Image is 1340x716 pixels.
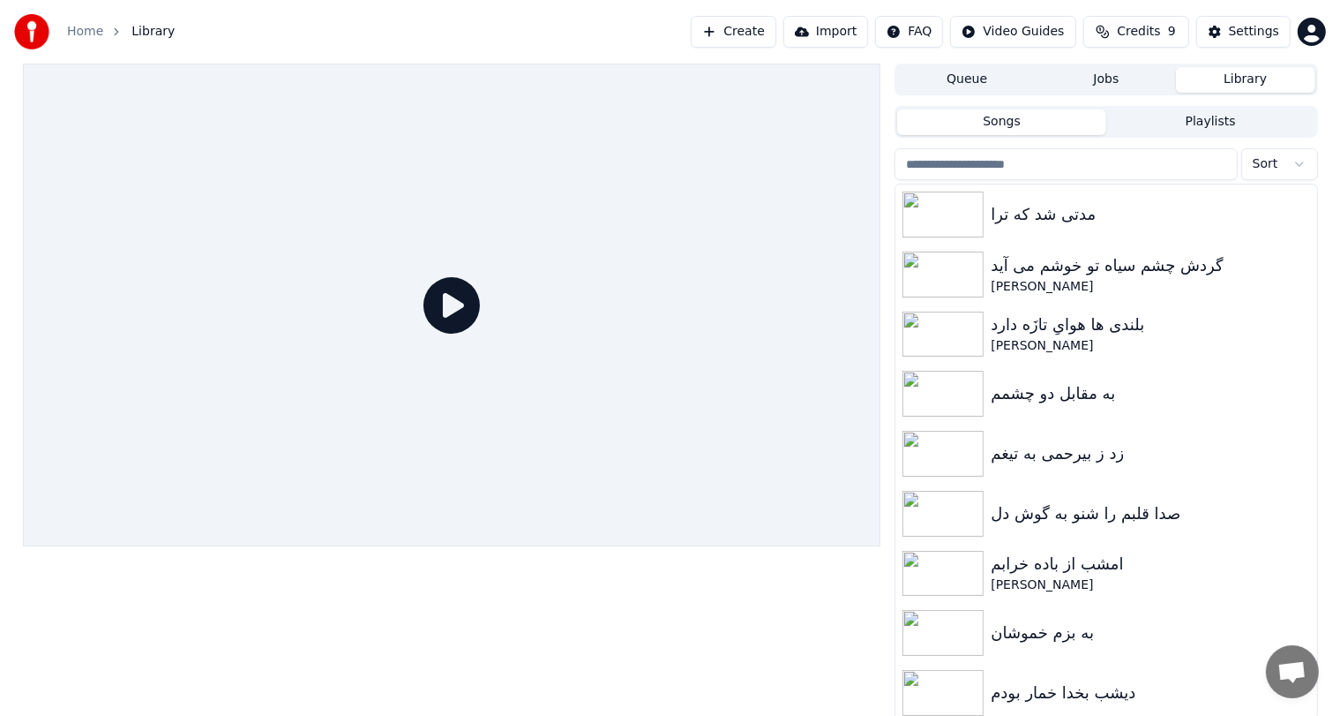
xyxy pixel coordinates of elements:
[783,16,868,48] button: Import
[1117,23,1160,41] span: Credits
[991,313,1309,337] div: بلندی ها هوایِ تازَه دارد
[991,278,1309,296] div: [PERSON_NAME]
[1253,155,1278,173] span: Sort
[991,621,1309,645] div: به بزم خموشان
[875,16,943,48] button: FAQ
[1196,16,1291,48] button: Settings
[1176,67,1315,93] button: Library
[991,552,1309,577] div: امشب از باده خرابم
[1083,16,1189,48] button: Credits9
[991,381,1309,406] div: به مقابل دو چشمم
[691,16,776,48] button: Create
[1106,109,1315,135] button: Playlists
[14,14,49,49] img: youka
[67,23,103,41] a: Home
[991,681,1309,705] div: دیشب بخدا خمار بودم
[991,202,1309,227] div: مدتی شد که ترا
[1037,67,1176,93] button: Jobs
[1229,23,1279,41] div: Settings
[897,67,1037,93] button: Queue
[991,501,1309,526] div: صدا قلبم را شنو به گوش دل
[1168,23,1176,41] span: 9
[991,577,1309,594] div: [PERSON_NAME]
[991,337,1309,355] div: [PERSON_NAME]
[991,253,1309,278] div: گردش چشم سیاه تو خوشم می آید
[950,16,1075,48] button: Video Guides
[131,23,175,41] span: Library
[67,23,175,41] nav: breadcrumb
[897,109,1106,135] button: Songs
[991,441,1309,466] div: زد ز بیرحمی به تیغم
[1266,645,1319,698] a: Open chat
